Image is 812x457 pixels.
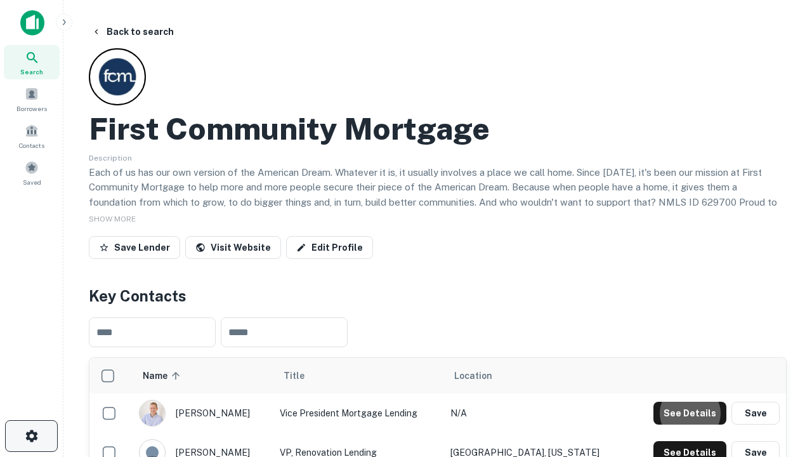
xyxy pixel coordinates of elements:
[20,10,44,36] img: capitalize-icon.png
[444,358,628,394] th: Location
[89,110,490,147] h2: First Community Mortgage
[86,20,179,43] button: Back to search
[89,236,180,259] button: Save Lender
[89,284,787,307] h4: Key Contacts
[731,402,780,425] button: Save
[140,401,165,426] img: 1520878720083
[284,368,321,383] span: Title
[4,156,60,190] a: Saved
[286,236,373,259] a: Edit Profile
[133,358,273,394] th: Name
[16,103,47,114] span: Borrowers
[4,45,60,79] a: Search
[143,368,184,383] span: Name
[653,402,726,425] button: See Details
[139,400,267,427] div: [PERSON_NAME]
[749,355,812,416] iframe: Chat Widget
[185,236,281,259] a: Visit Website
[444,394,628,433] td: N/A
[23,177,41,187] span: Saved
[20,67,43,77] span: Search
[4,119,60,153] a: Contacts
[89,215,136,223] span: SHOW MORE
[273,394,444,433] td: Vice President Mortgage Lending
[89,165,787,225] p: Each of us has our own version of the American Dream. Whatever it is, it usually involves a place...
[4,82,60,116] a: Borrowers
[89,154,132,162] span: Description
[273,358,444,394] th: Title
[454,368,492,383] span: Location
[19,140,44,150] span: Contacts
